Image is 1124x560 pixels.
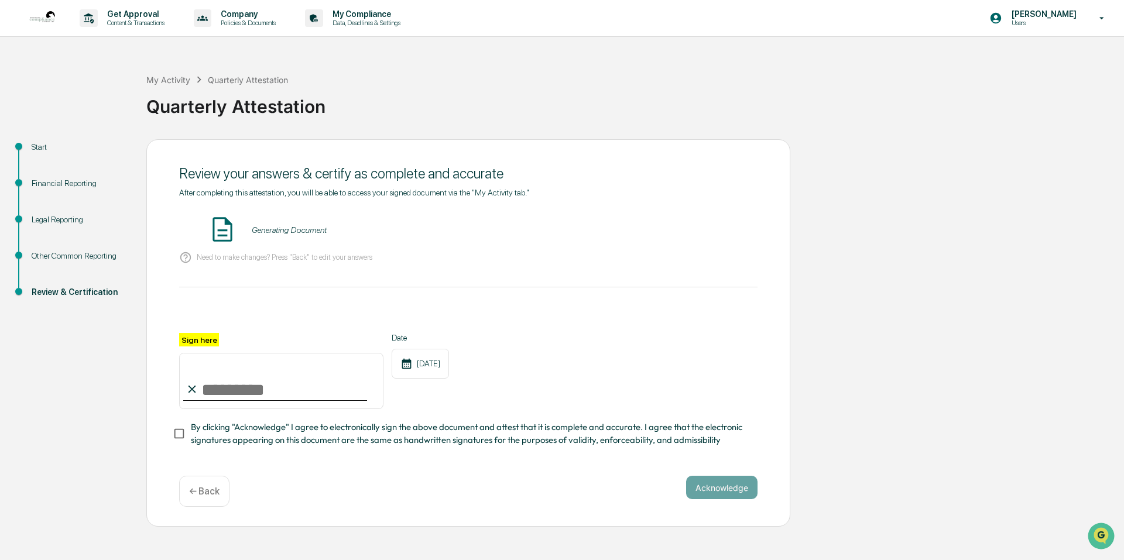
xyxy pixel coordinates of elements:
div: Review your answers & certify as complete and accurate [179,165,758,182]
p: How can we help? [12,25,213,43]
div: Start [32,141,128,153]
p: Data, Deadlines & Settings [323,19,406,27]
div: Other Common Reporting [32,250,128,262]
span: Data Lookup [23,170,74,181]
p: ← Back [189,486,220,497]
div: Legal Reporting [32,214,128,226]
a: 🔎Data Lookup [7,165,78,186]
div: My Activity [146,75,190,85]
span: Attestations [97,147,145,159]
a: Powered byPylon [83,198,142,207]
label: Sign here [179,333,219,346]
iframe: Open customer support [1087,521,1118,553]
a: 🖐️Preclearance [7,143,80,164]
div: 🗄️ [85,149,94,158]
div: Start new chat [40,90,192,101]
p: Need to make changes? Press "Back" to edit your answers [197,253,372,262]
img: logo [28,4,56,32]
div: Quarterly Attestation [146,87,1118,117]
button: Acknowledge [686,476,758,499]
span: After completing this attestation, you will be able to access your signed document via the "My Ac... [179,188,529,197]
div: Review & Certification [32,286,128,298]
div: Quarterly Attestation [208,75,288,85]
p: Users [1002,19,1082,27]
img: 1746055101610-c473b297-6a78-478c-a979-82029cc54cd1 [12,90,33,111]
div: [DATE] [392,349,449,379]
label: Date [392,333,449,342]
div: 🔎 [12,171,21,180]
span: Pylon [116,198,142,207]
div: Financial Reporting [32,177,128,190]
button: Start new chat [199,93,213,107]
p: Content & Transactions [98,19,170,27]
span: Preclearance [23,147,76,159]
p: My Compliance [323,9,406,19]
div: 🖐️ [12,149,21,158]
div: Generating Document [252,225,327,235]
img: Document Icon [208,215,237,244]
p: [PERSON_NAME] [1002,9,1082,19]
p: Get Approval [98,9,170,19]
p: Company [211,9,282,19]
p: Policies & Documents [211,19,282,27]
div: We're available if you need us! [40,101,148,111]
a: 🗄️Attestations [80,143,150,164]
span: By clicking "Acknowledge" I agree to electronically sign the above document and attest that it is... [191,421,748,447]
